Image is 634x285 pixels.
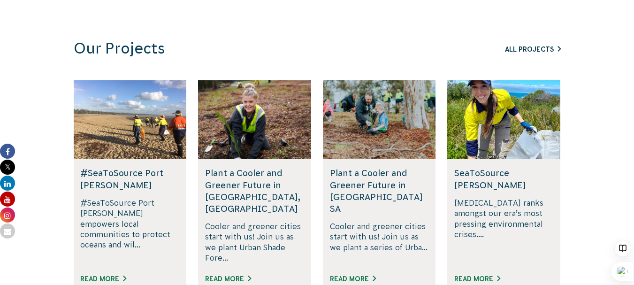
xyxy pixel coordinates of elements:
[205,275,251,283] a: Read More
[454,167,553,191] h5: SeaToSource [PERSON_NAME]
[205,167,304,215] h5: Plant a Cooler and Greener Future in [GEOGRAPHIC_DATA], [GEOGRAPHIC_DATA]
[205,221,304,263] p: Cooler and greener cities start with us! Join us as we plant Urban Shade Fore...
[454,198,553,263] p: [MEDICAL_DATA] ranks amongst our era’s most pressing environmental crises....
[80,198,179,263] p: #SeaToSource Port [PERSON_NAME] empowers local communities to protect oceans and wil...
[330,167,429,215] h5: Plant a Cooler and Greener Future in [GEOGRAPHIC_DATA] SA
[80,167,179,191] h5: #SeaToSource Port [PERSON_NAME]
[330,221,429,263] p: Cooler and greener cities start with us! Join us as we plant a series of Urba...
[74,39,434,58] h3: Our Projects
[80,275,126,283] a: Read More
[330,275,376,283] a: Read More
[505,46,561,53] a: All Projects
[454,275,500,283] a: Read More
